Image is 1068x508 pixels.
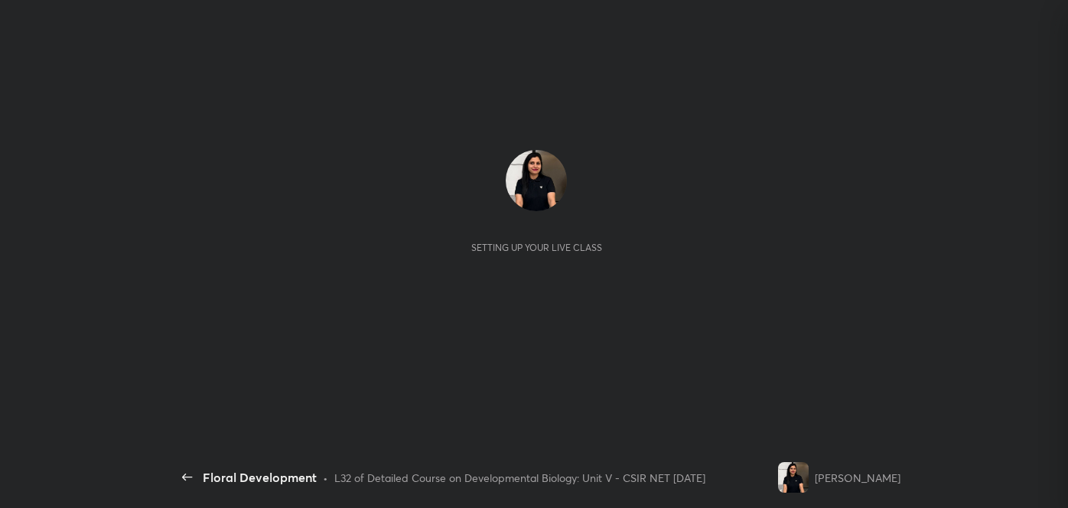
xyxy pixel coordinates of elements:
div: Floral Development [203,468,317,487]
div: L32 of Detailed Course on Developmental Biology: Unit V - CSIR NET [DATE] [334,470,705,486]
img: 6bf88ee675354f0ea61b4305e64abb13.jpg [778,462,809,493]
div: [PERSON_NAME] [815,470,900,486]
div: Setting up your live class [471,242,602,253]
img: 6bf88ee675354f0ea61b4305e64abb13.jpg [506,150,567,211]
div: • [323,470,328,486]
